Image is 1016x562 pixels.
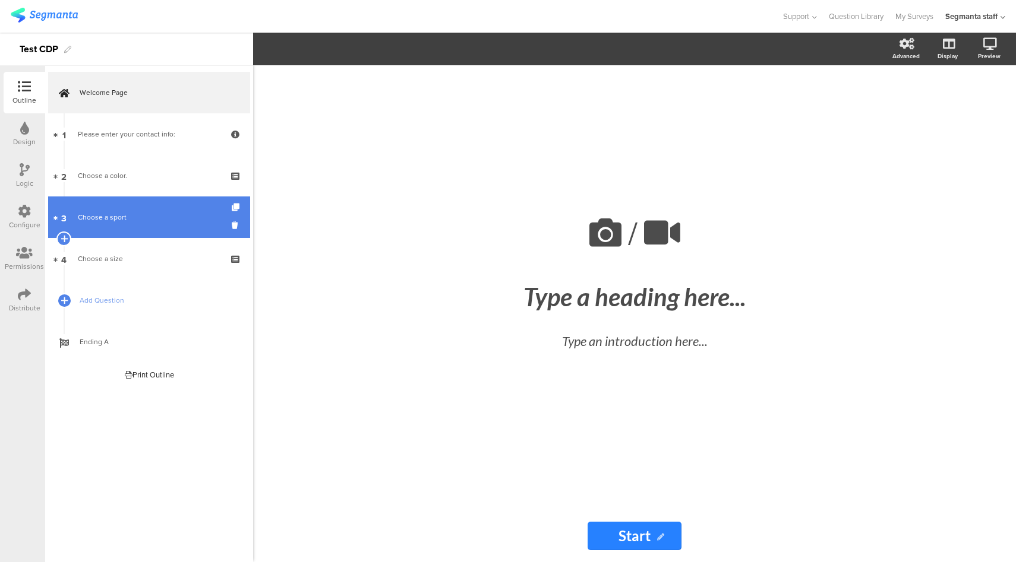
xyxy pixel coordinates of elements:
[62,128,66,141] span: 1
[80,294,232,306] span: Add Question
[588,522,681,550] input: Start
[783,11,809,22] span: Support
[5,261,44,272] div: Permissions
[78,211,220,223] div: Choose a sport
[78,253,220,265] div: Choose a size
[48,321,250,363] a: Ending A
[12,95,36,106] div: Outline
[78,128,220,140] div: Please enter your contact info:
[61,169,67,182] span: 2
[78,170,220,182] div: Choose a color.
[427,331,843,351] div: Type an introduction here...
[80,87,232,99] span: Welcome Page
[415,282,854,312] div: Type a heading here...
[978,52,1001,61] div: Preview
[48,155,250,196] a: 2 Choose a color.
[48,113,250,155] a: 1 Please enter your contact info:
[232,220,242,231] i: Delete
[628,210,638,257] span: /
[125,369,174,380] div: Print Outline
[232,204,242,211] i: Duplicate
[61,252,67,265] span: 4
[20,40,58,59] div: Test CDP
[16,178,33,189] div: Logic
[892,52,920,61] div: Advanced
[11,8,78,23] img: segmanta logo
[61,211,67,224] span: 3
[938,52,958,61] div: Display
[48,238,250,280] a: 4 Choose a size
[80,336,232,348] span: Ending A
[945,11,998,22] div: Segmanta staff
[48,196,250,238] a: 3 Choose a sport
[9,303,40,313] div: Distribute
[13,136,36,147] div: Design
[48,72,250,113] a: Welcome Page
[9,220,40,230] div: Configure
